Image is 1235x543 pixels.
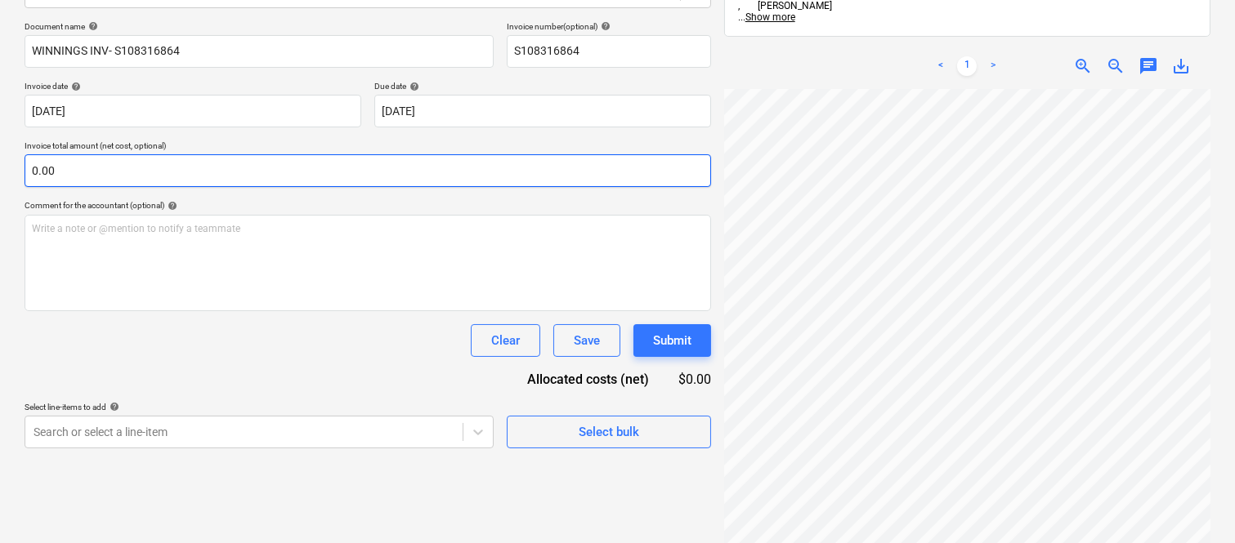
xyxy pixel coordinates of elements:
[579,421,639,443] div: Select bulk
[25,402,494,412] div: Select line-items to add
[164,201,177,211] span: help
[507,416,711,448] button: Select bulk
[1139,56,1158,76] span: chat
[957,56,977,76] a: Page 1 is your current page
[68,82,81,91] span: help
[25,200,711,211] div: Comment for the accountant (optional)
[597,21,611,31] span: help
[983,56,1003,76] a: Next page
[1073,56,1093,76] span: zoom_in
[25,154,711,187] input: Invoice total amount (net cost, optional)
[675,370,711,389] div: $0.00
[406,82,419,91] span: help
[574,330,600,351] div: Save
[25,95,361,127] input: Invoice date not specified
[374,95,711,127] input: Due date not specified
[25,21,494,32] div: Document name
[931,56,951,76] a: Previous page
[106,402,119,412] span: help
[553,324,620,357] button: Save
[25,140,711,154] p: Invoice total amount (net cost, optional)
[507,35,711,68] input: Invoice number
[25,35,494,68] input: Document name
[653,330,691,351] div: Submit
[738,11,795,23] span: ...
[745,11,795,23] span: Show more
[633,324,711,357] button: Submit
[491,330,520,351] div: Clear
[471,324,540,357] button: Clear
[1106,56,1125,76] span: zoom_out
[1171,56,1191,76] span: save_alt
[374,81,711,91] div: Due date
[499,370,675,389] div: Allocated costs (net)
[85,21,98,31] span: help
[25,81,361,91] div: Invoice date
[507,21,711,32] div: Invoice number (optional)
